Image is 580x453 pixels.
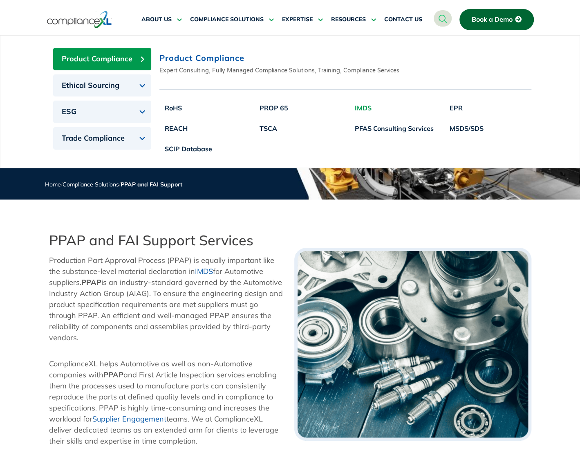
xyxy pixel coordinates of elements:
p: ComplianceXL helps Automotive as well as non-Automotive companies with and First Article Inspecti... [49,358,286,446]
span: ESG [62,107,76,117]
span: CONTACT US [384,16,422,23]
span: Book a Demo [472,16,513,23]
a: EXPERTISE [282,10,323,29]
p: Production Part Approval Process (PPAP) is equally important like the substance-level material de... [49,255,286,343]
h2: PPAP and FAI Support Services [49,232,286,249]
a: SCIP Database [159,139,217,159]
span: Ethical Sourcing [62,81,119,90]
span: EXPERTISE [282,16,313,23]
span: ABOUT US [141,16,172,23]
span: Trade Compliance [62,134,125,143]
p: Expert Consulting, Fully Managed Compliance Solutions, Training, Compliance Services [159,66,531,75]
a: Home [45,181,61,188]
a: Supplier Engagement [92,414,166,424]
a: RESOURCES [331,10,376,29]
a: PFAS Consulting Services [349,118,439,139]
a: navsearch-button [434,10,452,27]
a: CONTACT US [384,10,422,29]
a: Compliance Solutions [63,181,119,188]
div: Tabs. Open items with Enter or Space, close with Escape and navigate using the Arrow keys. [53,48,535,164]
strong: PPAP [81,278,101,287]
a: EPR [444,98,489,118]
span: / / [45,181,182,188]
span: PPAP and FAI Support [121,181,182,188]
img: logo-one.svg [47,10,112,29]
a: REACH [159,118,217,139]
strong: PPAP [103,370,123,379]
a: ABOUT US [141,10,182,29]
a: IMDS [349,98,439,118]
a: RoHS [159,98,217,118]
a: IMDS [195,267,213,276]
a: Book a Demo [459,9,534,30]
a: PROP 65 [254,98,293,118]
span: COMPLIANCE SOLUTIONS [190,16,264,23]
a: MSDS/SDS [444,118,489,139]
a: COMPLIANCE SOLUTIONS [190,10,274,29]
span: Product Compliance [62,54,132,64]
h2: Product Compliance [159,52,531,64]
span: RESOURCES [331,16,366,23]
a: TSCA [254,118,293,139]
